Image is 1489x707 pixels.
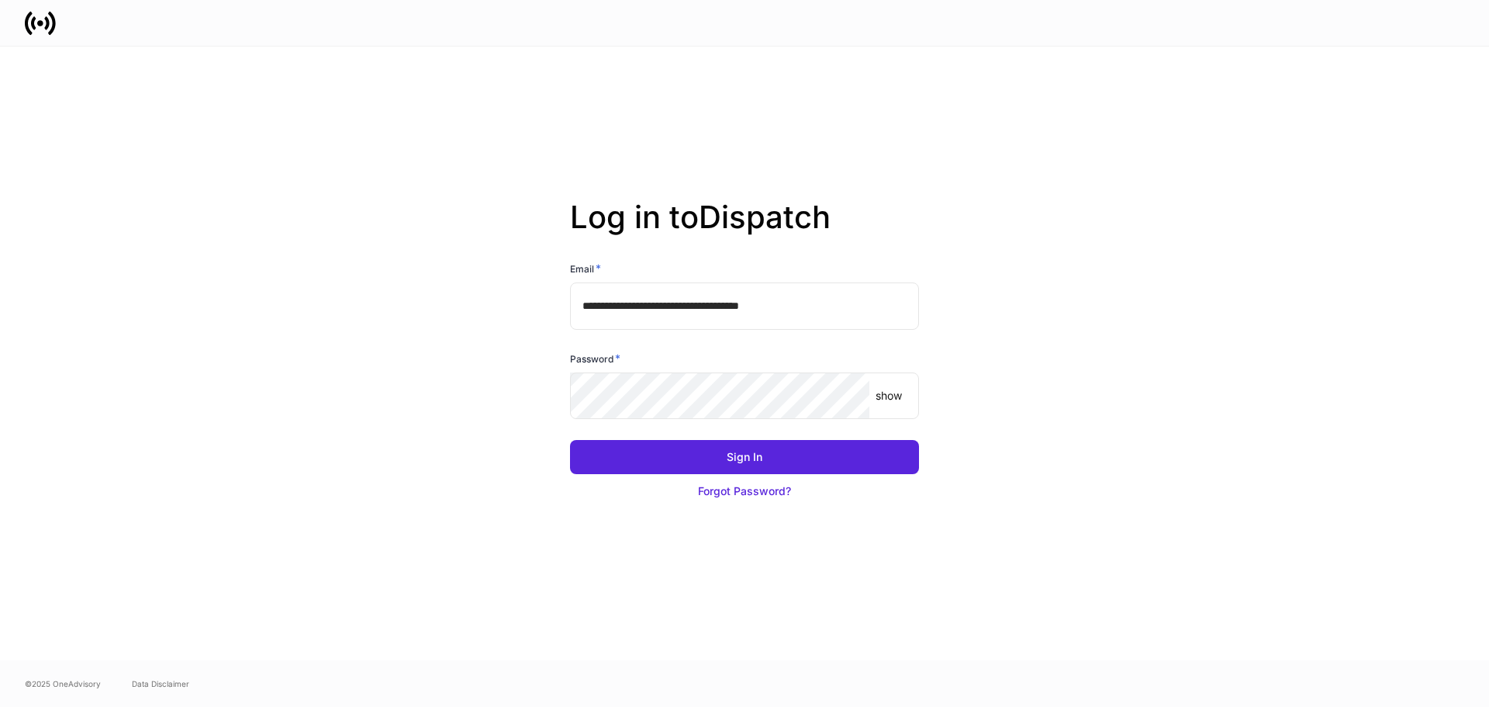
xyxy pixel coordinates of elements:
h6: Password [570,351,620,366]
div: Forgot Password? [698,483,791,499]
h6: Email [570,261,601,276]
a: Data Disclaimer [132,678,189,690]
div: Sign In [727,449,762,465]
button: Sign In [570,440,919,474]
span: © 2025 OneAdvisory [25,678,101,690]
h2: Log in to Dispatch [570,199,919,261]
p: show [876,388,902,404]
button: Forgot Password? [570,474,919,508]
